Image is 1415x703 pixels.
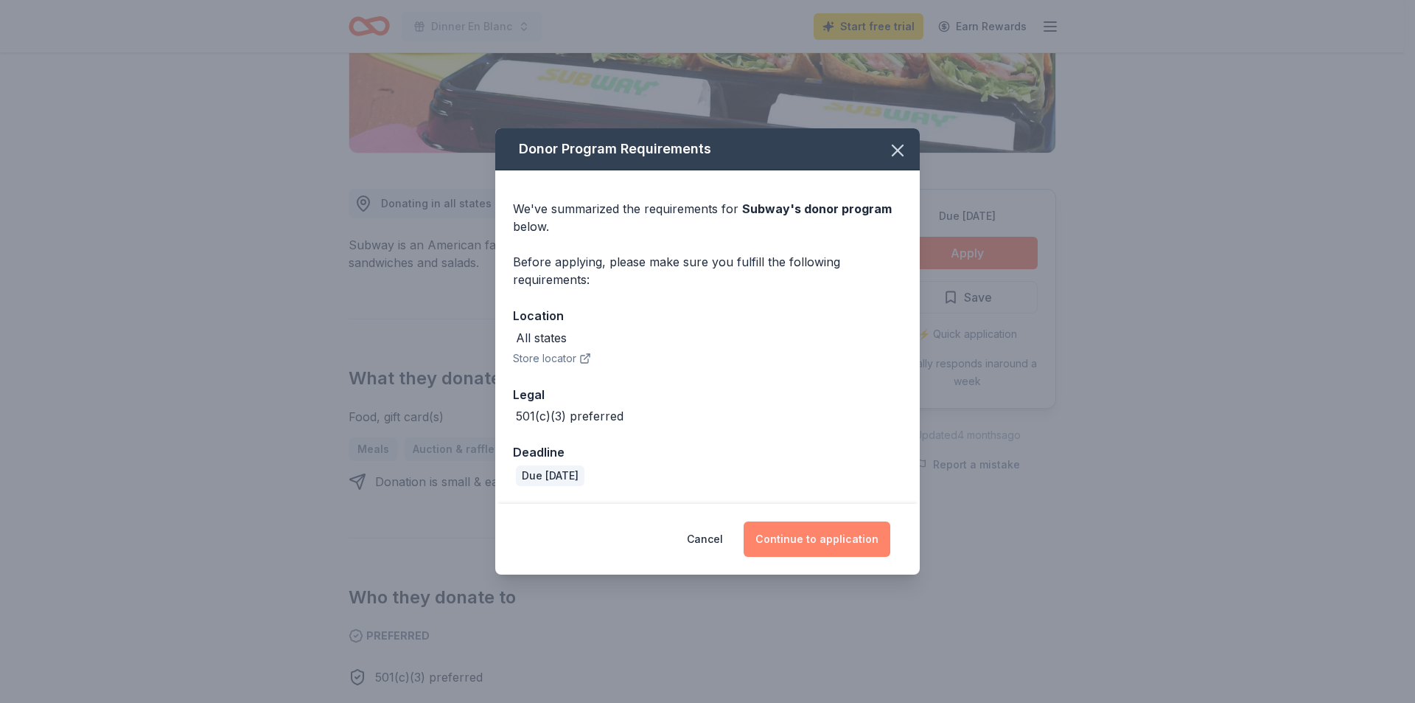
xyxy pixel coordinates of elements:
[742,201,892,216] span: Subway 's donor program
[516,329,567,347] div: All states
[513,200,902,235] div: We've summarized the requirements for below.
[513,306,902,325] div: Location
[513,253,902,288] div: Before applying, please make sure you fulfill the following requirements:
[513,350,591,367] button: Store locator
[516,465,584,486] div: Due [DATE]
[744,522,890,557] button: Continue to application
[513,443,902,462] div: Deadline
[513,385,902,404] div: Legal
[516,407,623,425] div: 501(c)(3) preferred
[687,522,723,557] button: Cancel
[495,128,920,170] div: Donor Program Requirements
